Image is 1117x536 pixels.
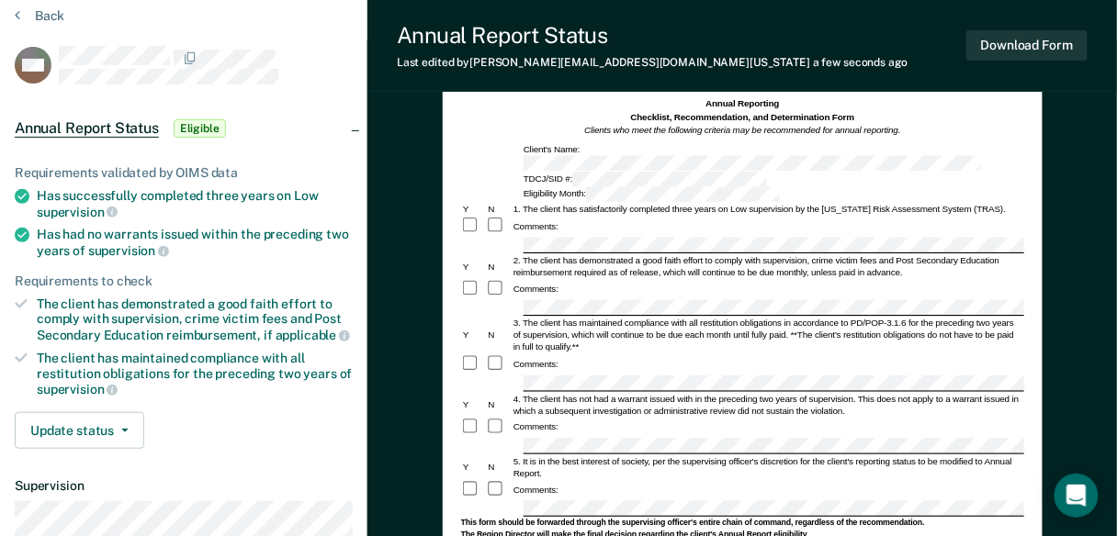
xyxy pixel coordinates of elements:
[1055,474,1099,518] div: Open Intercom Messenger
[460,329,485,341] div: Y
[15,274,353,289] div: Requirements to check
[966,30,1088,61] button: Download Form
[15,478,353,494] dt: Supervision
[486,329,511,341] div: N
[15,165,353,181] div: Requirements validated by OIMS data
[397,22,908,49] div: Annual Report Status
[37,205,118,219] span: supervision
[37,227,353,258] div: Has had no warrants issued within the preceding two years of
[630,112,854,122] strong: Checklist, Recommendation, and Determination Form
[460,398,485,410] div: Y
[511,455,1023,479] div: 5. It is in the best interest of society, per the supervising officer's discretion for the client...
[584,126,901,136] em: Clients who meet the following criteria may be recommended for annual reporting.
[521,143,1023,171] div: Client's Name:
[460,204,485,216] div: Y
[511,284,559,296] div: Comments:
[460,462,485,474] div: Y
[460,261,485,273] div: Y
[521,172,768,187] div: TDCJ/SID #:
[511,485,559,497] div: Comments:
[486,261,511,273] div: N
[37,382,118,396] span: supervision
[15,7,64,24] button: Back
[705,98,779,108] strong: Annual Reporting
[397,56,908,69] div: Last edited by [PERSON_NAME][EMAIL_ADDRESS][DOMAIN_NAME][US_STATE]
[813,56,908,69] span: a few seconds ago
[37,296,353,343] div: The client has demonstrated a good faith effort to comply with supervision, crime victim fees and...
[511,421,559,433] div: Comments:
[521,187,782,203] div: Eligibility Month:
[15,412,144,449] button: Update status
[486,398,511,410] div: N
[15,119,159,138] span: Annual Report Status
[511,318,1023,354] div: 3. The client has maintained compliance with all restitution obligations in accordance to PD/POP-...
[88,243,169,258] span: supervision
[511,393,1023,417] div: 4. The client has not had a warrant issued with in the preceding two years of supervision. This d...
[511,254,1023,278] div: 2. The client has demonstrated a good faith effort to comply with supervision, crime victim fees ...
[37,351,353,397] div: The client has maintained compliance with all restitution obligations for the preceding two years of
[276,328,350,342] span: applicable
[486,204,511,216] div: N
[511,204,1023,216] div: 1. The client has satisfactorily completed three years on Low supervision by the [US_STATE] Risk ...
[511,359,559,371] div: Comments:
[174,119,226,138] span: Eligible
[37,188,353,219] div: Has successfully completed three years on Low
[460,519,1023,529] div: This form should be forwarded through the supervising officer's entire chain of command, regardle...
[486,462,511,474] div: N
[511,220,559,232] div: Comments:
